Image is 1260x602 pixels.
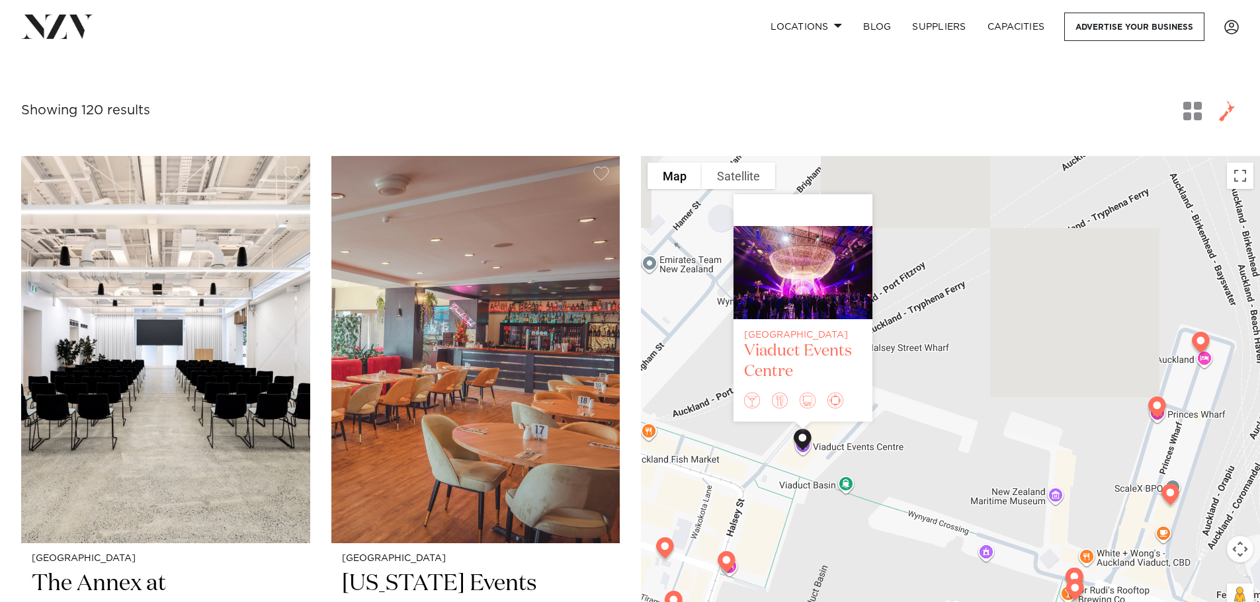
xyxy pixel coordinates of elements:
button: Toggle fullscreen view [1227,163,1253,189]
button: Show satellite imagery [702,163,775,189]
img: nzv-logo.png [21,15,93,38]
button: Map camera controls [1227,536,1253,562]
button: Show street map [648,163,702,189]
a: SUPPLIERS [902,13,976,41]
img: Dining area at Texas Events in Auckland [331,156,620,543]
a: [GEOGRAPHIC_DATA] Viaduct Events Centre [734,226,872,393]
div: Viaduct Events Centre [744,341,862,382]
small: [GEOGRAPHIC_DATA] [342,554,610,564]
div: Showing 120 results [21,100,150,121]
small: [GEOGRAPHIC_DATA] [32,554,300,564]
div: [GEOGRAPHIC_DATA] [744,330,862,341]
a: BLOG [853,13,902,41]
a: Advertise your business [1064,13,1204,41]
a: Locations [760,13,853,41]
a: Capacities [977,13,1056,41]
